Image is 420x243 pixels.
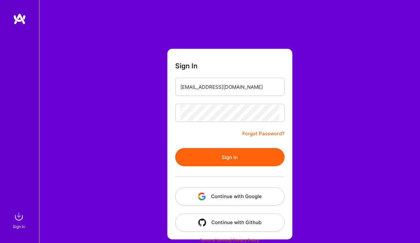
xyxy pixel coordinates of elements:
[39,225,420,241] div: © 2025 ATeams Inc., All rights reserved.
[175,187,285,206] button: Continue with Google
[175,213,285,232] button: Continue with Github
[233,237,259,242] a: Privacy Policy
[13,223,25,230] div: Sign In
[12,210,25,223] img: sign in
[175,62,198,70] h3: Sign In
[198,193,206,200] img: icon
[242,130,285,138] a: Forgot Password?
[200,237,231,242] a: Terms of Service
[198,219,206,226] img: icon
[200,237,259,242] span: |
[14,210,25,230] a: sign inSign In
[175,148,285,166] button: Sign In
[180,79,279,95] input: Email...
[13,13,26,25] img: logo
